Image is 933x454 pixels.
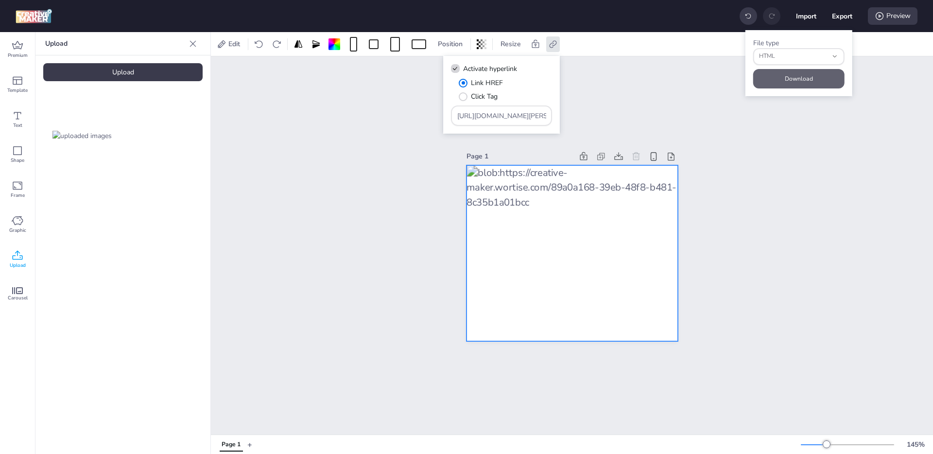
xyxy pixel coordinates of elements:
span: Click Tag [471,91,498,102]
div: Page 1 [222,440,241,449]
span: Edit [226,39,242,49]
span: Link HREF [471,78,503,88]
button: Export [832,6,852,26]
span: Resize [499,39,523,49]
div: 145 % [904,439,927,450]
button: fileType [753,48,845,65]
span: Premium [8,52,28,59]
span: Shape [11,157,24,164]
span: Graphic [9,227,26,234]
div: Tabs [215,436,247,453]
img: logo Creative Maker [16,9,52,23]
div: Preview [868,7,917,25]
span: Activate hyperlink [463,64,517,74]
span: Text [13,122,22,129]
p: Upload [45,32,185,55]
span: Template [7,87,28,94]
button: Download [753,69,845,88]
div: Upload [43,63,203,81]
button: Import [796,6,816,26]
div: Page 1 [466,151,573,161]
span: Frame [11,192,25,199]
button: + [247,436,252,453]
span: HTML [759,52,828,61]
span: Position [436,39,465,49]
span: Upload [10,262,26,269]
span: Carousel [8,294,28,302]
label: File type [753,38,779,48]
img: uploaded images [52,131,112,141]
input: Type URL [457,111,546,121]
